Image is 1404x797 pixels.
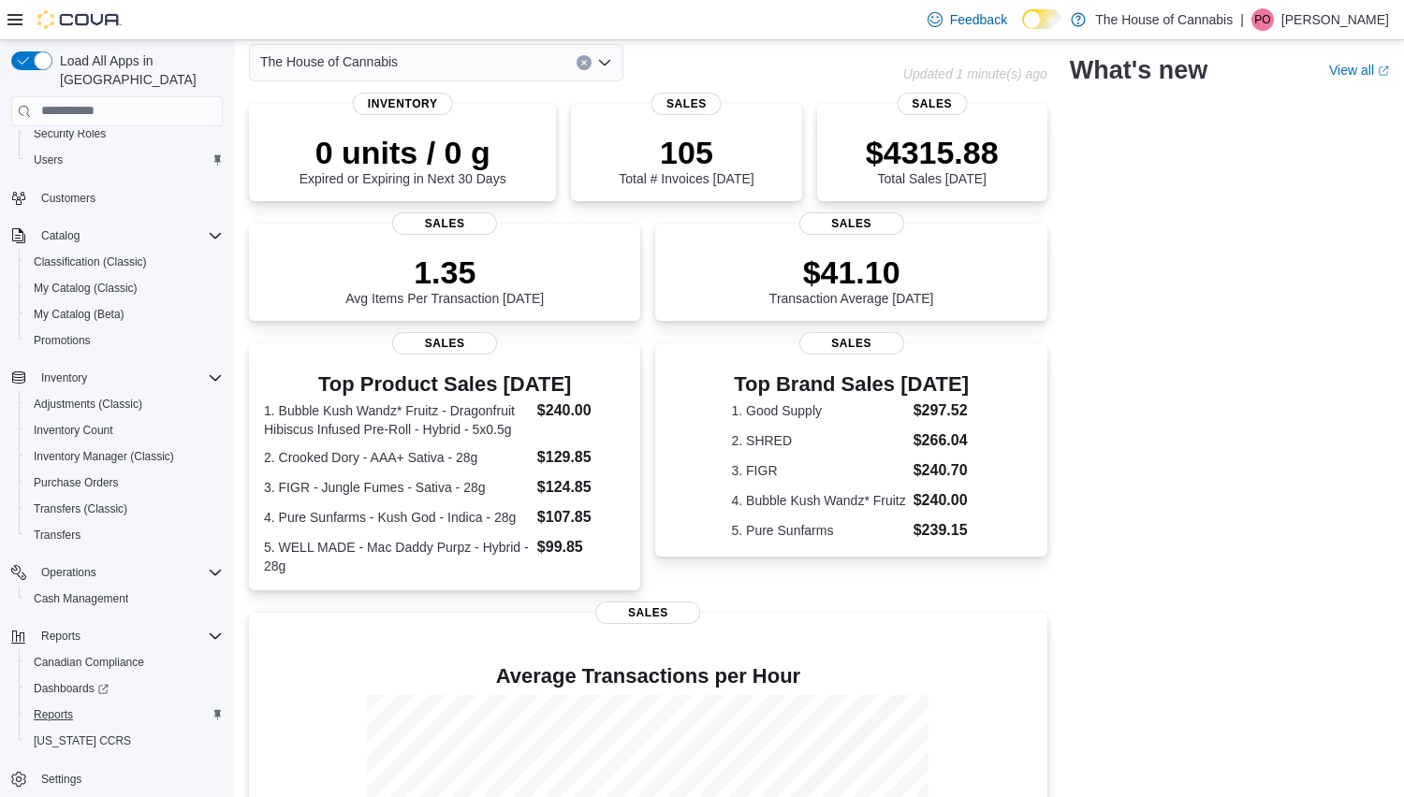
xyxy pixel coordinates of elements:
[537,399,626,422] dd: $240.00
[26,123,113,145] a: Security Roles
[1254,8,1270,31] span: PO
[34,591,128,606] span: Cash Management
[769,254,934,306] div: Transaction Average [DATE]
[26,498,135,520] a: Transfers (Classic)
[19,702,230,728] button: Reports
[34,655,144,670] span: Canadian Compliance
[41,191,95,206] span: Customers
[41,370,87,385] span: Inventory
[651,93,722,115] span: Sales
[34,397,142,412] span: Adjustments (Classic)
[26,251,154,273] a: Classification (Classic)
[799,332,904,355] span: Sales
[34,186,223,210] span: Customers
[264,478,530,497] dt: 3. FIGR - Jungle Fumes - Sativa - 28g
[26,703,80,726] a: Reports
[731,401,905,420] dt: 1. Good Supply
[4,623,230,649] button: Reports
[19,470,230,496] button: Purchase Orders
[19,275,230,301] button: My Catalog (Classic)
[537,446,626,469] dd: $129.85
[26,251,223,273] span: Classification (Classic)
[26,393,150,415] a: Adjustments (Classic)
[26,445,223,468] span: Inventory Manager (Classic)
[19,586,230,612] button: Cash Management
[34,625,223,647] span: Reports
[392,212,497,235] span: Sales
[769,254,934,291] p: $41.10
[392,332,497,355] span: Sales
[34,126,106,141] span: Security Roles
[619,134,753,186] div: Total # Invoices [DATE]
[914,399,972,422] dd: $297.52
[1022,29,1023,30] span: Dark Mode
[264,401,530,439] dt: 1. Bubble Kush Wandz* Fruitz - Dragonfruit Hibiscus Infused Pre-Roll - Hybrid - 5x0.5g
[26,329,98,352] a: Promotions
[914,519,972,542] dd: $239.15
[41,629,80,644] span: Reports
[34,367,223,389] span: Inventory
[1022,9,1061,29] input: Dark Mode
[26,703,223,726] span: Reports
[34,281,138,296] span: My Catalog (Classic)
[26,498,223,520] span: Transfers (Classic)
[34,561,104,584] button: Operations
[903,66,1047,81] p: Updated 1 minute(s) ago
[1095,8,1233,31] p: The House of Cannabis
[41,565,96,580] span: Operations
[537,506,626,529] dd: $107.85
[1070,55,1207,85] h2: What's new
[264,538,530,575] dt: 5. WELL MADE - Mac Daddy Purpz - Hybrid - 28g
[34,423,113,438] span: Inventory Count
[34,733,131,748] span: [US_STATE] CCRS
[26,303,132,326] a: My Catalog (Beta)
[26,471,126,494] a: Purchase Orders
[260,51,398,73] span: The House of Cannabis
[264,373,625,396] h3: Top Product Sales [DATE]
[264,448,530,467] dt: 2. Crooked Dory - AAA+ Sativa - 28g
[26,524,88,546] a: Transfers
[914,489,972,512] dd: $240.00
[1281,8,1389,31] p: [PERSON_NAME]
[26,277,223,299] span: My Catalog (Classic)
[37,10,122,29] img: Cova
[300,134,506,186] div: Expired or Expiring in Next 30 Days
[34,625,88,647] button: Reports
[300,134,506,171] p: 0 units / 0 g
[26,587,136,610] a: Cash Management
[41,772,81,787] span: Settings
[19,522,230,548] button: Transfers
[34,367,95,389] button: Inventory
[34,501,127,516] span: Transfers (Classic)
[26,677,116,700] a: Dashboards
[26,587,223,610] span: Cash Management
[26,445,182,468] a: Inventory Manager (Classic)
[264,508,530,527] dt: 4. Pure Sunfarms - Kush God - Indica - 28g
[52,51,223,89] span: Load All Apps in [GEOGRAPHIC_DATA]
[26,419,223,442] span: Inventory Count
[4,184,230,211] button: Customers
[26,651,152,674] a: Canadian Compliance
[345,254,544,306] div: Avg Items Per Transaction [DATE]
[34,767,223,790] span: Settings
[731,373,971,396] h3: Top Brand Sales [DATE]
[19,417,230,443] button: Inventory Count
[34,333,91,348] span: Promotions
[1251,8,1274,31] div: Pearlyna Ong
[34,681,109,696] span: Dashboards
[731,431,905,450] dt: 2. SHRED
[34,152,63,167] span: Users
[619,134,753,171] p: 105
[34,449,174,464] span: Inventory Manager (Classic)
[1378,65,1389,77] svg: External link
[19,249,230,275] button: Classification (Classic)
[26,329,223,352] span: Promotions
[950,10,1007,29] span: Feedback
[866,134,999,186] div: Total Sales [DATE]
[914,459,972,482] dd: $240.70
[264,665,1032,688] h4: Average Transactions per Hour
[26,730,139,752] a: [US_STATE] CCRS
[34,225,87,247] button: Catalog
[19,121,230,147] button: Security Roles
[34,707,73,722] span: Reports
